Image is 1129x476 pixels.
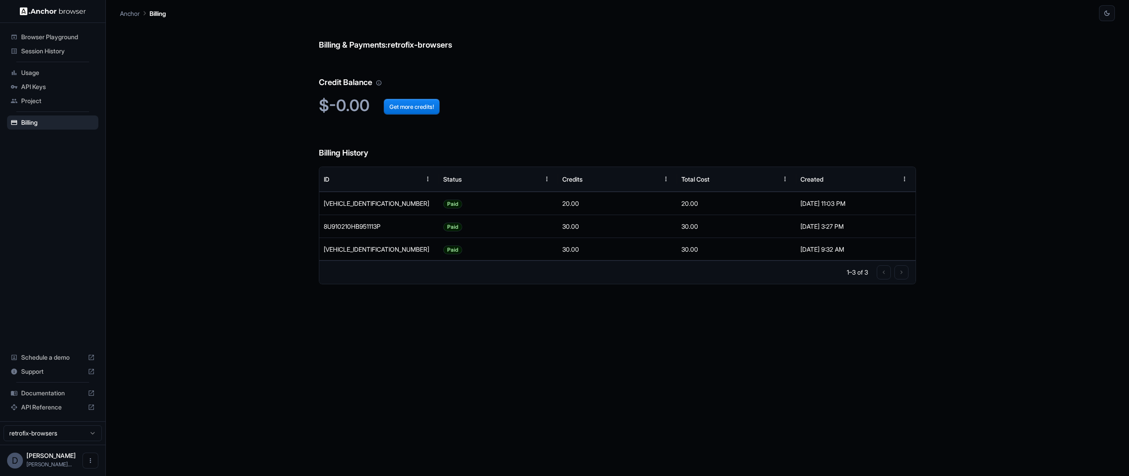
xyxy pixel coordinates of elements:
[7,80,98,94] div: API Keys
[444,216,462,238] span: Paid
[558,238,677,260] div: 30.00
[444,193,462,215] span: Paid
[319,192,438,215] div: 08T95262MW0586048
[82,453,98,469] button: Open menu
[677,192,796,215] div: 20.00
[120,8,166,18] nav: breadcrumb
[642,171,658,187] button: Sort
[658,171,674,187] button: Menu
[847,268,868,277] p: 1–3 of 3
[881,171,897,187] button: Sort
[897,171,912,187] button: Menu
[7,364,98,379] div: Support
[150,9,166,18] p: Billing
[420,171,436,187] button: Menu
[120,9,140,18] p: Anchor
[376,80,382,86] svg: Your credit balance will be consumed as you use the API. Visit the usage page to view a breakdown...
[800,215,911,238] div: [DATE] 3:27 PM
[677,238,796,260] div: 30.00
[21,403,84,412] span: API Reference
[324,175,329,183] div: ID
[319,96,916,115] h2: $-0.00
[21,82,95,91] span: API Keys
[523,171,539,187] button: Sort
[7,44,98,58] div: Session History
[21,47,95,56] span: Session History
[384,99,440,115] button: Get more credits!
[7,400,98,414] div: API Reference
[7,386,98,400] div: Documentation
[21,68,95,77] span: Usage
[319,129,916,160] h6: Billing History
[7,115,98,130] div: Billing
[21,353,84,362] span: Schedule a demo
[319,238,438,260] div: 5HX60515W66250531
[558,215,677,238] div: 30.00
[319,21,916,52] h6: Billing & Payments: retrofix-browsers
[558,192,677,215] div: 20.00
[562,175,583,183] div: Credits
[761,171,777,187] button: Sort
[539,171,555,187] button: Menu
[21,33,95,41] span: Browser Playground
[7,94,98,108] div: Project
[7,350,98,364] div: Schedule a demo
[681,175,710,183] div: Total Cost
[777,171,793,187] button: Menu
[404,171,420,187] button: Sort
[444,238,462,261] span: Paid
[800,192,911,215] div: [DATE] 11:03 PM
[443,175,462,183] div: Status
[20,7,86,15] img: Anchor Logo
[319,215,438,238] div: 8U910210HB951113P
[7,30,98,44] div: Browser Playground
[800,238,911,260] div: [DATE] 9:32 AM
[7,66,98,80] div: Usage
[7,453,23,469] div: D
[21,389,84,398] span: Documentation
[26,452,76,459] span: Daniel Portela
[319,59,916,89] h6: Credit Balance
[677,215,796,238] div: 30.00
[21,367,84,376] span: Support
[21,118,95,127] span: Billing
[800,175,823,183] div: Created
[26,461,72,468] span: daniel@retrofix.ai
[21,97,95,105] span: Project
